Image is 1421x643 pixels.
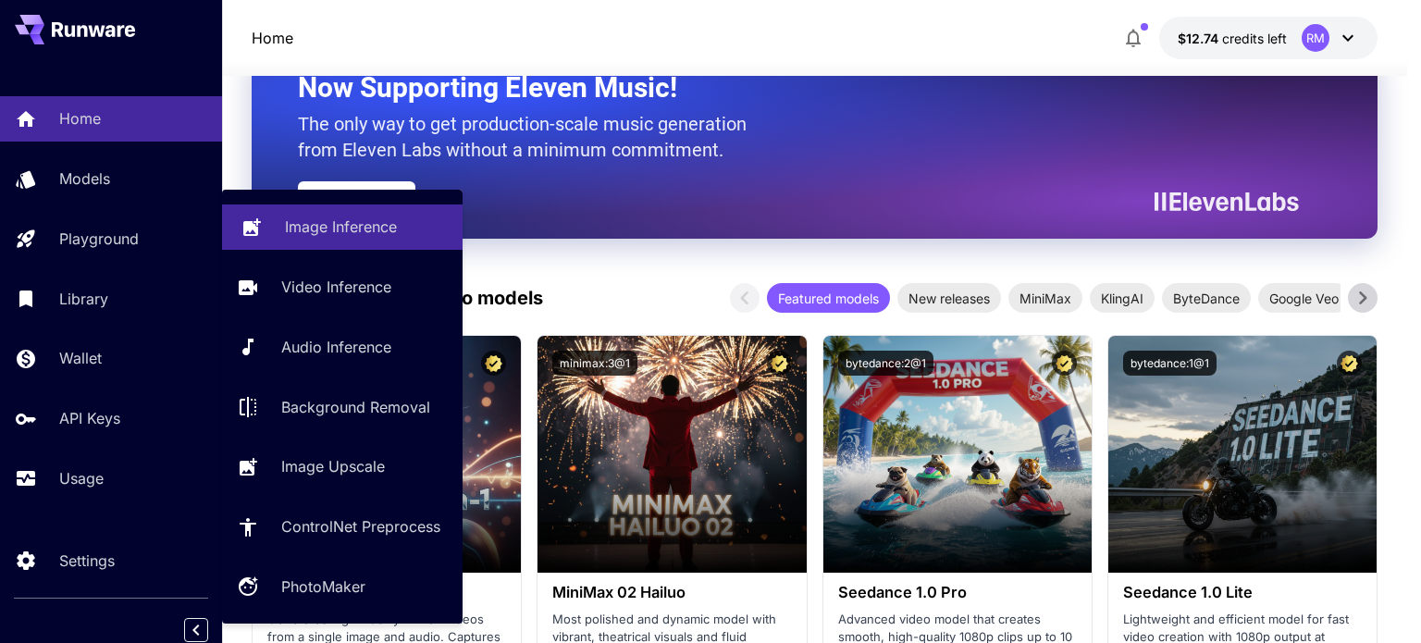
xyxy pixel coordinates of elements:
p: The only way to get production-scale music generation from Eleven Labs without a minimum commitment. [298,111,760,163]
button: bytedance:2@1 [838,351,933,376]
button: Collapse sidebar [184,618,208,642]
span: MiniMax [1008,289,1082,308]
p: Image Upscale [281,455,385,477]
a: Audio Inference [222,325,463,370]
button: Certified Model – Vetted for best performance and includes a commercial license. [481,351,506,376]
p: Library [59,288,108,310]
p: API Keys [59,407,120,429]
div: $12.7404 [1178,29,1287,48]
span: Google Veo [1258,289,1350,308]
p: Wallet [59,347,102,369]
p: PhotoMaker [281,575,365,598]
p: Models [59,167,110,190]
p: Usage [59,467,104,489]
span: $12.74 [1178,31,1222,46]
p: Video Inference [281,276,391,298]
div: RM [1302,24,1329,52]
span: Featured models [767,289,890,308]
p: Settings [59,550,115,572]
img: alt [538,336,806,573]
span: credits left [1222,31,1287,46]
h3: Seedance 1.0 Pro [838,584,1077,601]
button: Certified Model – Vetted for best performance and includes a commercial license. [1337,351,1362,376]
p: Image Inference [285,216,397,238]
p: Home [252,27,293,49]
button: Certified Model – Vetted for best performance and includes a commercial license. [1052,351,1077,376]
button: Certified Model – Vetted for best performance and includes a commercial license. [767,351,792,376]
p: Playground [59,228,139,250]
a: Image Inference [222,204,463,250]
span: KlingAI [1090,289,1155,308]
h2: Now Supporting Eleven Music! [298,70,1285,105]
span: New releases [897,289,1001,308]
button: $12.7404 [1159,17,1378,59]
h3: MiniMax 02 Hailuo [552,584,791,601]
a: Try It Now [298,181,415,222]
button: minimax:3@1 [552,351,637,376]
p: Audio Inference [281,336,391,358]
a: Video Inference [222,265,463,310]
a: ControlNet Preprocess [222,504,463,550]
img: alt [1108,336,1377,573]
p: Background Removal [281,396,430,418]
p: Home [59,107,101,130]
nav: breadcrumb [252,27,293,49]
a: PhotoMaker [222,564,463,610]
span: ByteDance [1162,289,1251,308]
a: Image Upscale [222,444,463,489]
button: bytedance:1@1 [1123,351,1217,376]
h3: Seedance 1.0 Lite [1123,584,1362,601]
a: Background Removal [222,384,463,429]
img: alt [823,336,1092,573]
p: ControlNet Preprocess [281,515,440,538]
